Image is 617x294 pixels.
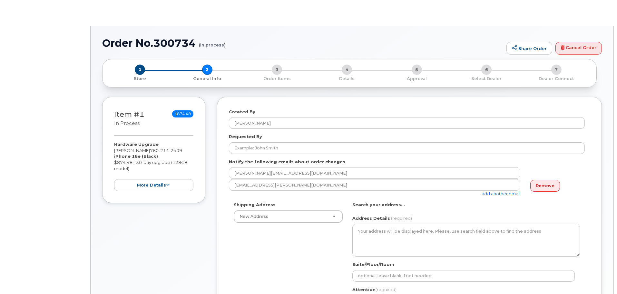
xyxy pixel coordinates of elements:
label: Suite/Floor/Room [352,261,394,268]
label: Attention [352,287,397,293]
span: New Address [240,214,268,219]
span: 214 [159,148,169,153]
input: Example: john@appleseed.com [229,167,520,179]
p: Store [110,76,170,82]
a: New Address [234,211,342,222]
label: Notify the following emails about order changes [229,159,345,165]
button: more details [114,179,193,191]
span: 2409 [169,148,182,153]
strong: Hardware Upgrade [114,142,159,147]
span: 1 [135,65,145,75]
label: Search your address... [352,202,405,208]
span: (required) [376,287,397,292]
h3: Item #1 [114,110,144,127]
a: Share Order [506,42,552,55]
label: Address Details [352,215,390,221]
a: add another email [482,191,520,196]
strong: iPhone 16e (Black) [114,154,158,159]
span: 780 [150,148,182,153]
input: Example: john@appleseed.com [229,179,520,191]
span: $874.48 [172,110,193,117]
h1: Order No.300734 [102,37,503,49]
small: (in process) [199,37,226,47]
label: Shipping Address [234,202,276,208]
small: in process [114,120,140,126]
span: (required) [391,216,412,221]
a: Remove [530,180,560,192]
label: Created By [229,109,255,115]
a: Cancel Order [555,42,602,55]
input: Example: John Smith [229,142,585,154]
a: 1 Store [108,75,172,82]
div: [PERSON_NAME] $874.48 - 30-day upgrade (128GB model) [114,141,193,191]
label: Requested By [229,134,262,140]
input: optional, leave blank if not needed [352,270,575,282]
